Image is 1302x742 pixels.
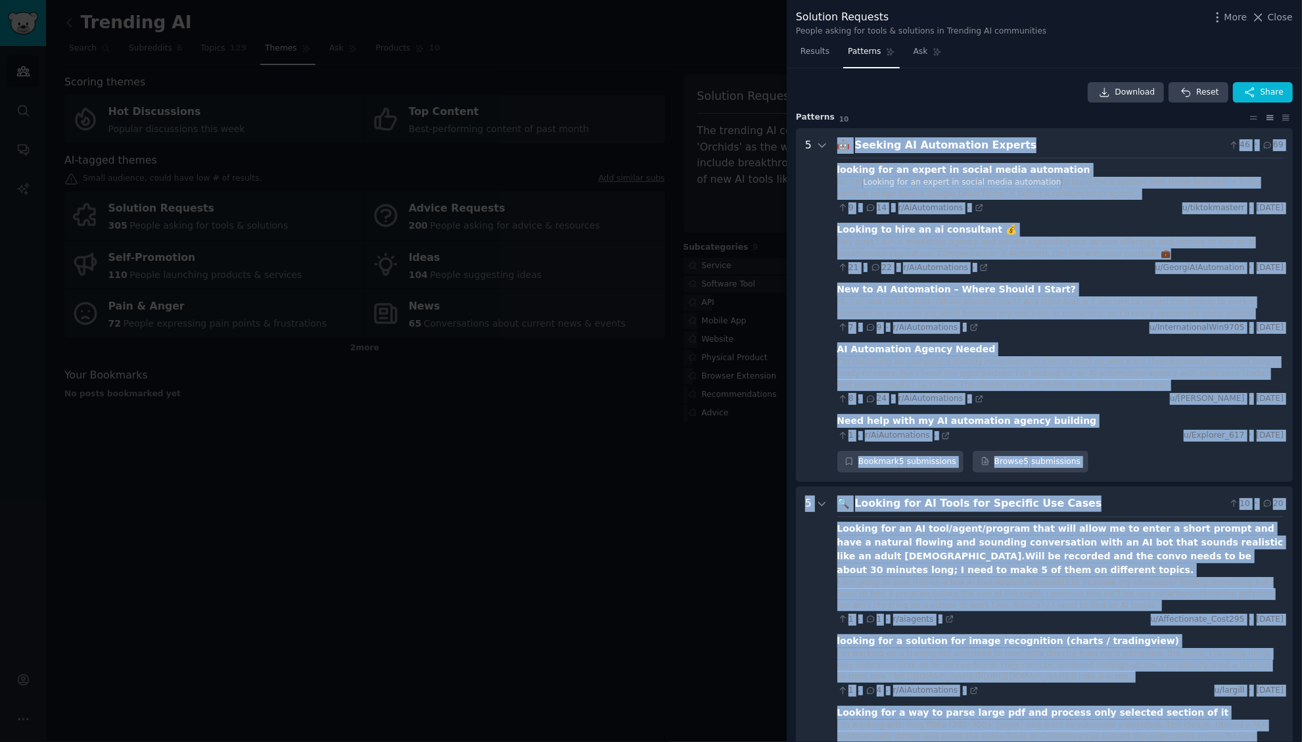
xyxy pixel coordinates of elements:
[837,177,1284,200] div: Hi, I’m to build me a system with these features: • Pull a random image from a Google Drive folde...
[1155,262,1245,274] span: u/GeorgiAIAutomation
[1257,393,1284,405] span: [DATE]
[973,451,1088,473] a: Browse5 submissions
[963,686,965,695] span: ·
[1262,139,1284,151] span: 69
[837,262,859,274] span: 21
[858,686,860,695] span: ·
[1249,430,1252,442] span: ·
[1257,262,1284,274] span: [DATE]
[893,685,958,695] span: r/AiAutomations
[891,203,893,212] span: ·
[837,296,1284,319] div: Hi, I’m new to this field. Where should I start? Any tips? And is it too late to begin? I’m aimin...
[837,342,996,356] div: AI Automation Agency Needed
[1182,202,1245,214] span: u/tiktokmasterr
[1257,430,1284,442] span: [DATE]
[1255,498,1257,510] span: ·
[837,497,850,509] span: 🔍
[898,394,964,403] span: r/AiAutomations
[1257,614,1284,626] span: [DATE]
[837,648,1284,683] div: i’m working on a trading bot and need to read data directly from my tradingview. the issue: i’m u...
[1268,11,1293,24] span: Close
[1257,202,1284,214] span: [DATE]
[837,614,854,626] span: 1
[914,46,928,58] span: Ask
[1249,393,1252,405] span: ·
[858,323,860,332] span: ·
[864,263,866,272] span: ·
[865,614,881,626] span: 1
[837,223,1017,237] div: Looking to hire an ai consultant 💰
[963,323,965,332] span: ·
[1150,322,1244,334] span: u/InternationalWin9705
[967,203,969,212] span: ·
[903,263,968,272] span: r/AiAutomations
[837,322,854,334] span: 7
[1249,322,1252,334] span: ·
[801,46,829,58] span: Results
[837,163,1090,177] div: looking for an expert in social media automation
[839,115,849,123] span: 10
[1228,139,1250,151] span: 46
[837,414,1097,428] div: Need help with my AI automation agency building
[893,323,958,332] span: r/AiAutomations
[865,202,887,214] span: 14
[1184,430,1244,442] span: u/Explorer_617
[891,394,893,404] span: ·
[1170,393,1245,405] span: u/[PERSON_NAME]
[837,634,1180,648] div: looking for a solution for image recognition (charts / tradingview)
[1211,11,1247,24] button: More
[843,41,899,68] a: Patterns
[1115,87,1155,99] span: Download
[870,262,892,274] span: 22
[865,685,881,697] span: 4
[837,451,964,473] div: Bookmark 5 submissions
[837,237,1284,260] div: Hey guys i run a marketing agency and we are expanding our service offerings and looking to hire ...
[1251,11,1293,24] button: Close
[1196,87,1219,99] span: Reset
[939,614,941,624] span: ·
[1261,87,1284,99] span: Share
[862,177,1063,187] span: Looking for an expert in social media automation
[837,139,850,151] span: 🤖
[837,685,854,697] span: 1
[1257,685,1284,697] span: [DATE]
[1257,322,1284,334] span: [DATE]
[837,356,1284,391] div: I’m launching an company. I already have logistics clients lined up who want their backend automa...
[796,112,835,124] span: Pattern s
[1224,11,1247,24] span: More
[858,431,860,440] span: ·
[1088,82,1165,103] a: Download
[848,46,881,58] span: Patterns
[837,430,854,442] span: 1
[1215,685,1245,697] span: u/largill
[858,394,860,404] span: ·
[886,686,888,695] span: ·
[1262,498,1284,510] span: 20
[796,41,834,68] a: Results
[973,263,975,272] span: ·
[1169,82,1228,103] button: Reset
[796,9,1046,26] div: Solution Requests
[1249,685,1252,697] span: ·
[837,283,1077,296] div: New to AI Automation – Where Should I Start?
[837,451,964,473] button: Bookmark5 submissions
[858,203,860,212] span: ·
[886,323,888,332] span: ·
[858,614,860,624] span: ·
[837,706,1229,720] div: Looking for a way to parse large pdf and process only selected section of it
[837,393,854,405] span: 8
[898,203,964,212] span: r/AiAutomations
[837,577,1284,612] div: I am going to post this on a few AI tool-related subreddits to increase my chances of finding som...
[1255,139,1257,151] span: ·
[896,263,898,272] span: ·
[865,393,887,405] span: 24
[837,202,854,214] span: 9
[886,614,888,624] span: ·
[1228,498,1250,510] span: 10
[967,394,969,404] span: ·
[935,431,937,440] span: ·
[855,496,1224,512] div: Looking for AI Tools for Specific Use Cases
[865,430,930,440] span: r/AiAutomations
[1233,82,1293,103] button: Share
[1249,202,1252,214] span: ·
